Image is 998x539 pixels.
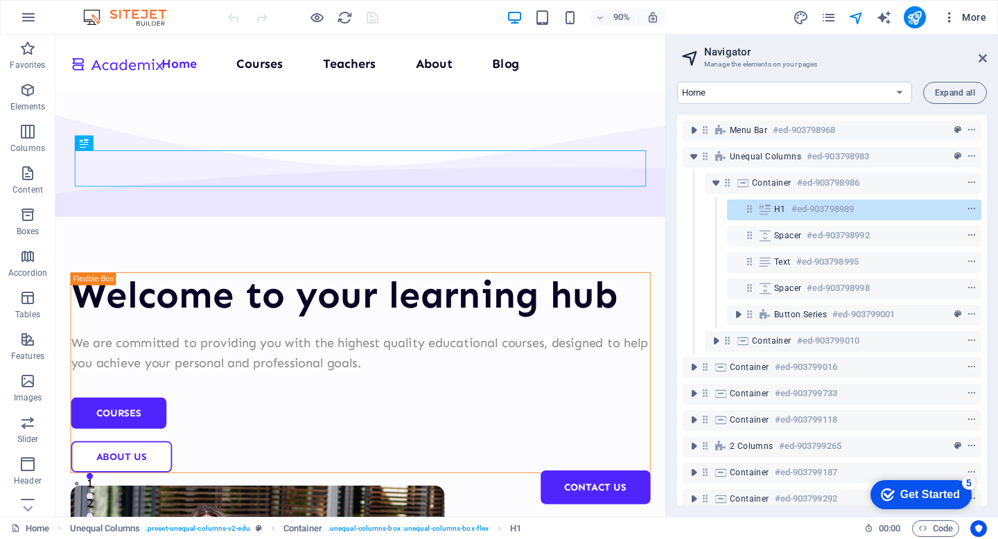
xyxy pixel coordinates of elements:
[791,201,854,218] h6: #ed-903798989
[912,520,959,537] button: Code
[14,392,42,403] p: Images
[848,9,865,26] button: navigator
[965,201,979,218] button: context-menu
[730,414,769,425] span: Container
[17,226,40,237] p: Boxes
[146,520,250,537] span: . preset-unequal-columns-v2-edu
[775,464,837,481] h6: #ed-903799187
[951,148,965,165] button: preset
[70,520,522,537] nav: breadcrumb
[647,11,659,24] i: On resize automatically adjust zoom level to fit chosen device.
[12,184,43,195] p: Content
[752,177,791,188] span: Container
[904,6,926,28] button: publish
[8,267,47,279] p: Accordion
[10,60,45,71] p: Favorites
[730,125,767,136] span: Menu Bar
[832,306,895,323] h6: #ed-903799001
[775,385,837,402] h6: #ed-903799733
[685,359,702,375] button: toggle-expand
[704,46,987,58] h2: Navigator
[821,9,837,26] button: pages
[730,306,746,323] button: toggle-expand
[704,58,959,71] h3: Manage the elements on your pages
[918,520,953,537] span: Code
[951,306,965,323] button: preset
[965,254,979,270] button: context-menu
[797,333,859,349] h6: #ed-903799010
[965,464,979,481] button: context-menu
[104,3,118,17] div: 5
[337,10,353,26] i: Reload page
[923,82,987,104] button: Expand all
[708,333,724,349] button: toggle-expand
[965,280,979,297] button: context-menu
[965,359,979,375] button: context-menu
[10,101,46,112] p: Elements
[730,151,801,162] span: Unequal Columns
[774,230,801,241] span: Spacer
[685,438,702,454] button: toggle-expand
[730,493,769,504] span: Container
[590,9,639,26] button: 90%
[510,520,521,537] span: Click to select. Double-click to edit
[965,227,979,244] button: context-menu
[775,491,837,507] h6: #ed-903799292
[774,204,786,215] span: H1
[256,524,262,532] i: This element is a customizable preset
[779,438,841,454] h6: #ed-903799265
[11,351,44,362] p: Features
[773,122,835,139] h6: #ed-903798968
[965,438,979,454] button: context-menu
[970,520,987,537] button: Usercentrics
[11,520,49,537] a: Click to cancel selection. Double-click to open Pages
[876,10,892,26] i: AI Writer
[70,520,140,537] span: Click to select. Double-click to edit
[965,412,979,428] button: context-menu
[774,309,827,320] span: Button series
[308,9,325,26] button: Click here to leave preview mode and continue editing
[796,254,859,270] h6: #ed-903798995
[888,523,891,533] span: :
[685,148,702,165] button: toggle-expand
[797,175,859,191] h6: #ed-903798986
[685,464,702,481] button: toggle-expand
[943,10,986,24] span: More
[685,491,702,507] button: toggle-expand
[752,335,791,346] span: Container
[283,520,322,537] span: Click to select. Double-click to edit
[730,362,769,373] span: Container
[774,283,801,294] span: Spacer
[685,122,702,139] button: toggle-expand
[10,143,45,154] p: Columns
[15,309,40,320] p: Tables
[14,475,42,486] p: Header
[807,227,869,244] h6: #ed-903798992
[807,280,869,297] h6: #ed-903798998
[879,520,900,537] span: 00 00
[937,6,992,28] button: More
[965,385,979,402] button: context-menu
[336,9,353,26] button: reload
[965,122,979,139] button: context-menu
[951,438,965,454] button: preset
[935,89,975,97] span: Expand all
[951,122,965,139] button: preset
[793,9,809,26] button: design
[328,520,489,537] span: . unequal-columns-box .unequal-columns-box-flex
[775,359,837,375] h6: #ed-903799016
[42,15,102,28] div: Get Started
[774,256,791,267] span: Text
[876,9,893,26] button: text_generator
[775,412,837,428] h6: #ed-903799118
[848,10,864,26] i: Navigator
[685,385,702,402] button: toggle-expand
[730,441,773,452] span: 2 columns
[80,9,184,26] img: Editor Logo
[965,333,979,349] button: context-menu
[821,10,837,26] i: Pages (Ctrl+Alt+S)
[965,306,979,323] button: context-menu
[965,175,979,191] button: context-menu
[708,175,724,191] button: toggle-expand
[685,412,702,428] button: toggle-expand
